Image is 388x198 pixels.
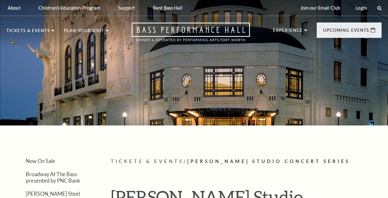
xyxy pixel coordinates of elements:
[111,159,184,164] span: Tickets & Events
[64,29,104,36] p: Plan Your Visit
[153,5,182,11] p: Rent Bass Hall
[26,158,55,164] a: Now On Sale
[118,5,135,11] p: Support
[273,28,303,36] p: Experience
[111,158,382,166] p: /
[39,5,100,11] p: Children's Education Program
[6,29,50,36] p: Tickets & Events
[26,171,80,183] a: Broadway At The Bass presented by PNC Bank
[187,159,350,164] span: [PERSON_NAME] Studio Concert Series
[8,5,21,11] p: About
[323,28,369,36] p: Upcoming Events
